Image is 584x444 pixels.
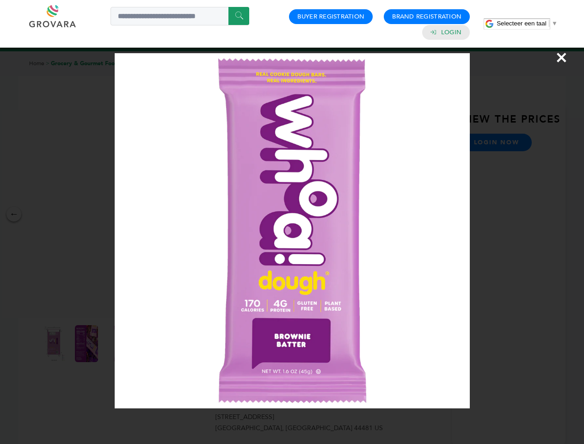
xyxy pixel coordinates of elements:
img: Image Preview [115,53,470,408]
span: × [555,44,568,70]
a: Login [441,28,461,37]
span: ▼ [552,20,558,27]
a: Brand Registration [392,12,461,21]
span: Selecteer een taal [497,20,546,27]
a: Buyer Registration [297,12,364,21]
input: Search a product or brand... [111,7,249,25]
a: Selecteer een taal​ [497,20,558,27]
